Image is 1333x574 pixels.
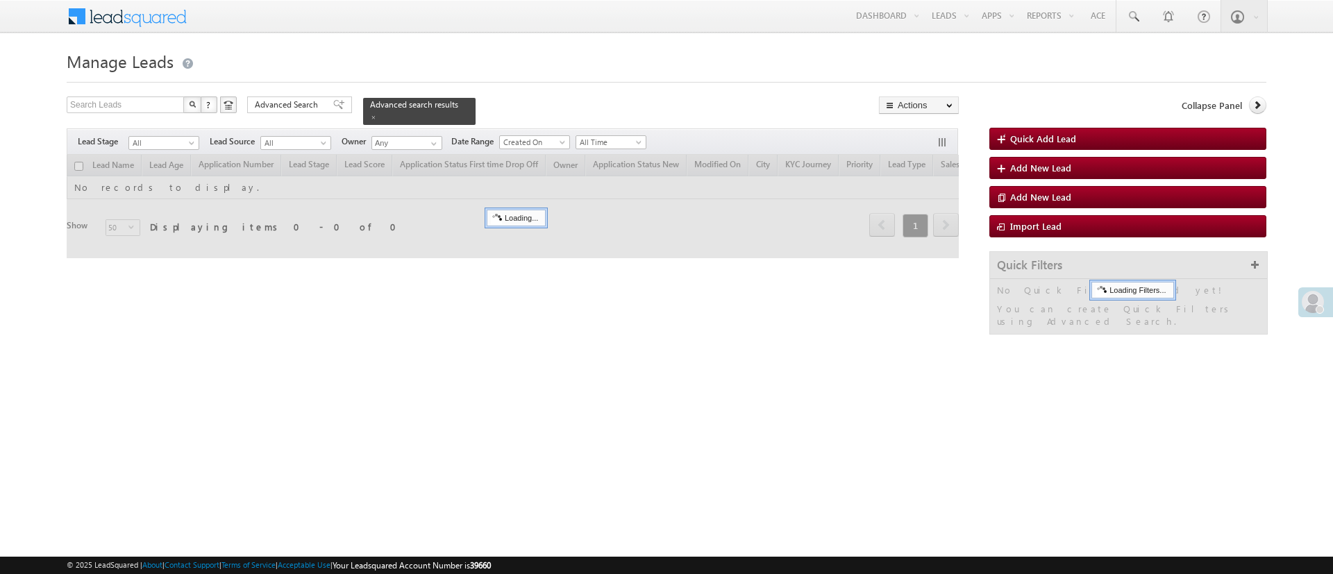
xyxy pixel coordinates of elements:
[371,136,442,150] input: Type to Search
[1010,133,1076,144] span: Quick Add Lead
[342,135,371,148] span: Owner
[261,137,327,149] span: All
[129,137,195,149] span: All
[470,560,491,571] span: 39660
[201,96,217,113] button: ?
[576,136,642,149] span: All Time
[576,135,646,149] a: All Time
[67,559,491,572] span: © 2025 LeadSquared | | | | |
[879,96,959,114] button: Actions
[210,135,260,148] span: Lead Source
[67,50,174,72] span: Manage Leads
[1010,162,1071,174] span: Add New Lead
[221,560,276,569] a: Terms of Service
[189,101,196,108] img: Search
[206,99,212,110] span: ?
[255,99,322,111] span: Advanced Search
[370,99,458,110] span: Advanced search results
[260,136,331,150] a: All
[278,560,330,569] a: Acceptable Use
[1182,99,1242,112] span: Collapse Panel
[499,135,570,149] a: Created On
[451,135,499,148] span: Date Range
[1010,220,1062,232] span: Import Lead
[333,560,491,571] span: Your Leadsquared Account Number is
[487,210,546,226] div: Loading...
[78,135,128,148] span: Lead Stage
[165,560,219,569] a: Contact Support
[500,136,566,149] span: Created On
[142,560,162,569] a: About
[424,137,441,151] a: Show All Items
[128,136,199,150] a: All
[1010,191,1071,203] span: Add New Lead
[1091,282,1173,298] div: Loading Filters...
